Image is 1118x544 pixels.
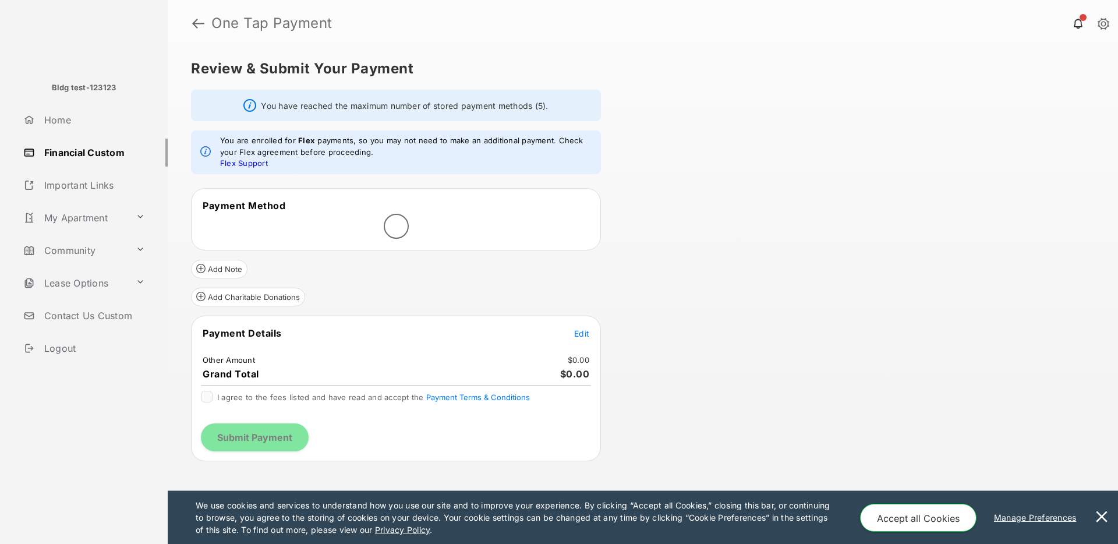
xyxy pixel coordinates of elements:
a: Home [19,106,168,134]
button: Add Charitable Donations [191,288,305,306]
td: $0.00 [567,355,590,365]
span: Grand Total [203,368,259,380]
span: Edit [574,328,589,338]
a: Important Links [19,171,150,199]
button: Submit Payment [201,423,309,451]
p: We use cookies and services to understand how you use our site and to improve your experience. By... [196,499,836,536]
u: Privacy Policy [375,525,430,535]
a: Community [19,236,131,264]
button: Edit [574,327,589,339]
em: You are enrolled for payments, so you may not need to make an additional payment. Check your Flex... [220,135,592,169]
strong: One Tap Payment [211,16,332,30]
p: Bldg test-123123 [52,82,116,94]
h5: Review & Submit Your Payment [191,62,1085,76]
button: Add Note [191,260,247,278]
a: Contact Us Custom [19,302,168,330]
strong: Flex [298,136,315,145]
a: Financial Custom [19,139,168,167]
span: I agree to the fees listed and have read and accept the [217,393,530,402]
span: $0.00 [560,368,590,380]
a: My Apartment [19,204,131,232]
button: Accept all Cookies [860,504,977,532]
a: Lease Options [19,269,131,297]
div: You have reached the maximum number of stored payment methods (5). [191,90,601,121]
td: Other Amount [202,355,256,365]
u: Manage Preferences [994,513,1081,522]
span: Payment Method [203,200,285,211]
a: Logout [19,334,168,362]
span: Payment Details [203,327,282,339]
a: Flex Support [220,158,268,168]
button: I agree to the fees listed and have read and accept the [426,393,530,402]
